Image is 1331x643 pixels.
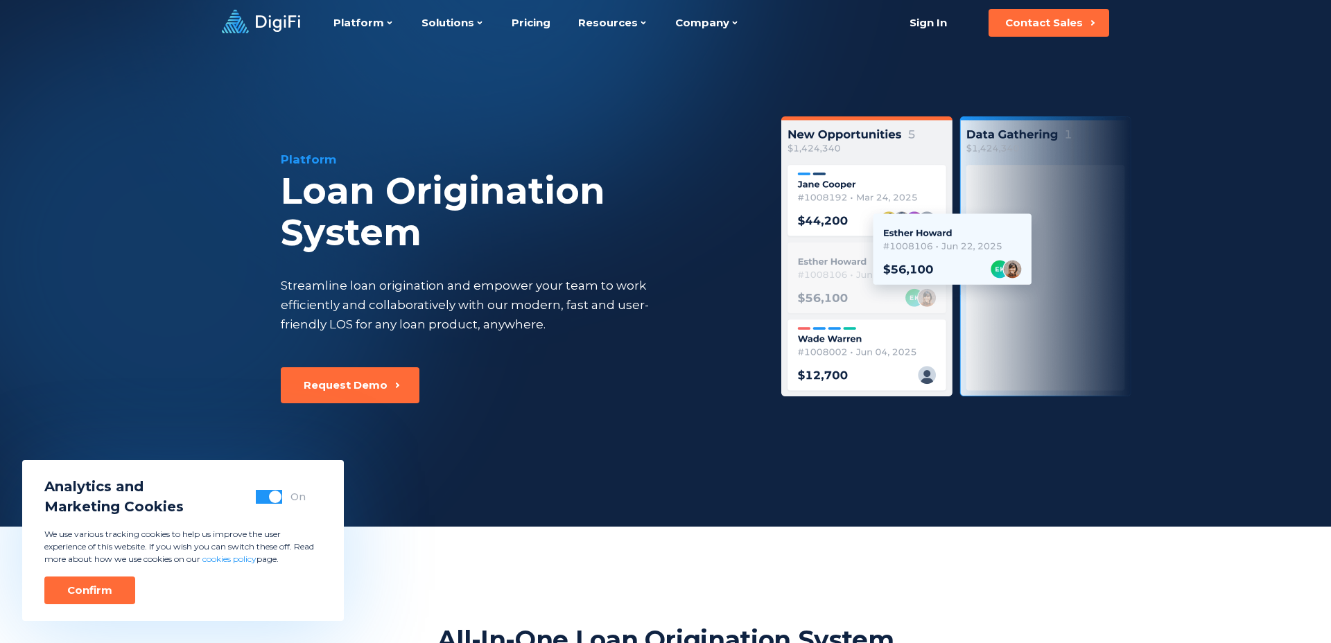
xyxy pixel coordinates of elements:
div: Confirm [67,583,112,597]
div: Contact Sales [1005,16,1083,30]
div: Streamline loan origination and empower your team to work efficiently and collaboratively with ou... [281,276,675,334]
span: Marketing Cookies [44,497,184,517]
div: On [290,490,306,504]
button: Request Demo [281,367,419,403]
button: Contact Sales [989,9,1109,37]
div: Loan Origination System [281,170,747,254]
button: Confirm [44,576,135,604]
div: Request Demo [304,378,388,392]
a: cookies policy [202,554,256,564]
span: Analytics and [44,477,184,497]
div: Platform [281,151,747,168]
p: We use various tracking cookies to help us improve the user experience of this website. If you wi... [44,528,322,565]
a: Sign In [892,9,964,37]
